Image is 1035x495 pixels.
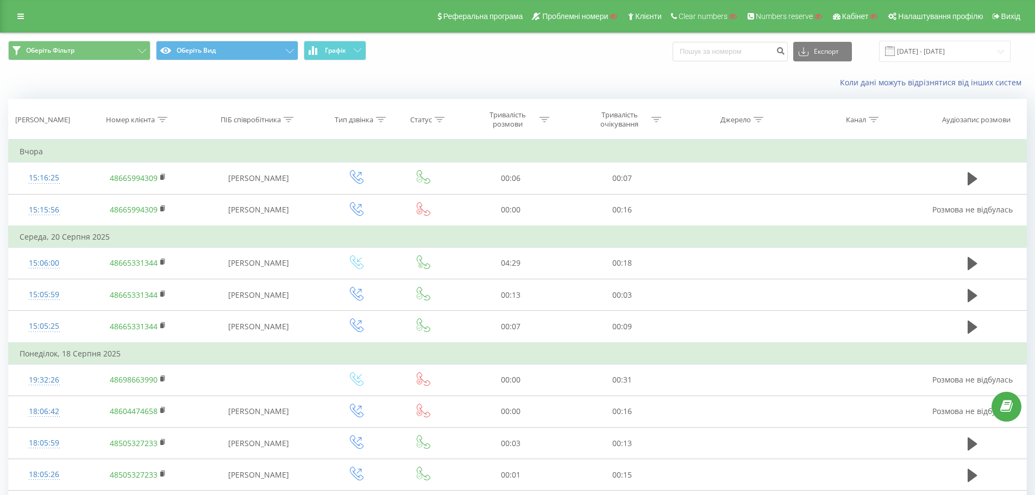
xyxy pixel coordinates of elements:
div: 18:06:42 [20,401,69,422]
td: Вчора [9,141,1027,162]
td: 04:29 [455,247,566,279]
span: Розмова не відбулась [932,204,1013,215]
span: Розмова не відбулась [932,406,1013,416]
div: 19:32:26 [20,369,69,391]
td: 00:13 [455,279,566,311]
span: Кабінет [842,12,869,21]
div: Канал [846,115,866,124]
span: Вихід [1001,12,1020,21]
div: 15:06:00 [20,253,69,274]
div: ПІБ співробітника [221,115,281,124]
td: 00:13 [567,428,678,459]
a: 48604474658 [110,406,158,416]
td: [PERSON_NAME] [196,459,321,491]
td: 00:15 [567,459,678,491]
a: 48665994309 [110,204,158,215]
div: Тип дзвінка [335,115,373,124]
button: Оберіть Вид [156,41,298,60]
button: Оберіть Фільтр [8,41,150,60]
td: 00:03 [567,279,678,311]
td: 00:00 [455,364,566,396]
a: 48698663990 [110,374,158,385]
button: Графік [304,41,366,60]
td: 00:16 [567,194,678,226]
td: 00:06 [455,162,566,194]
input: Пошук за номером [673,42,788,61]
span: Клієнти [635,12,662,21]
td: 00:07 [567,162,678,194]
span: Розмова не відбулась [932,374,1013,385]
button: Експорт [793,42,852,61]
td: [PERSON_NAME] [196,247,321,279]
span: Clear numbers [679,12,727,21]
a: 48665994309 [110,173,158,183]
div: 15:05:25 [20,316,69,337]
div: Джерело [720,115,751,124]
div: Аудіозапис розмови [942,115,1011,124]
span: Графік [325,47,346,54]
td: [PERSON_NAME] [196,194,321,226]
div: [PERSON_NAME] [15,115,70,124]
td: 00:00 [455,396,566,427]
div: Номер клієнта [106,115,155,124]
td: 00:09 [567,311,678,343]
div: 15:16:25 [20,167,69,189]
a: 48505327233 [110,438,158,448]
div: Статус [410,115,432,124]
td: 00:01 [455,459,566,491]
a: 48665331344 [110,258,158,268]
span: Numbers reserve [756,12,813,21]
a: 48505327233 [110,469,158,480]
td: [PERSON_NAME] [196,396,321,427]
a: 48665331344 [110,290,158,300]
div: 15:05:59 [20,284,69,305]
div: 18:05:59 [20,433,69,454]
a: 48665331344 [110,321,158,331]
td: [PERSON_NAME] [196,428,321,459]
div: Тривалість розмови [479,110,537,129]
td: [PERSON_NAME] [196,162,321,194]
a: Коли дані можуть відрізнятися вiд інших систем [840,77,1027,87]
span: Оберіть Фільтр [26,46,74,55]
td: 00:31 [567,364,678,396]
span: Налаштування профілю [898,12,983,21]
td: Середа, 20 Серпня 2025 [9,226,1027,248]
td: Понеділок, 18 Серпня 2025 [9,343,1027,365]
td: 00:00 [455,194,566,226]
td: 00:18 [567,247,678,279]
td: 00:16 [567,396,678,427]
td: 00:03 [455,428,566,459]
td: [PERSON_NAME] [196,279,321,311]
span: Реферальна програма [443,12,523,21]
span: Проблемні номери [542,12,608,21]
td: 00:07 [455,311,566,343]
div: 18:05:26 [20,464,69,485]
td: [PERSON_NAME] [196,311,321,343]
div: Тривалість очікування [591,110,649,129]
div: 15:15:56 [20,199,69,221]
